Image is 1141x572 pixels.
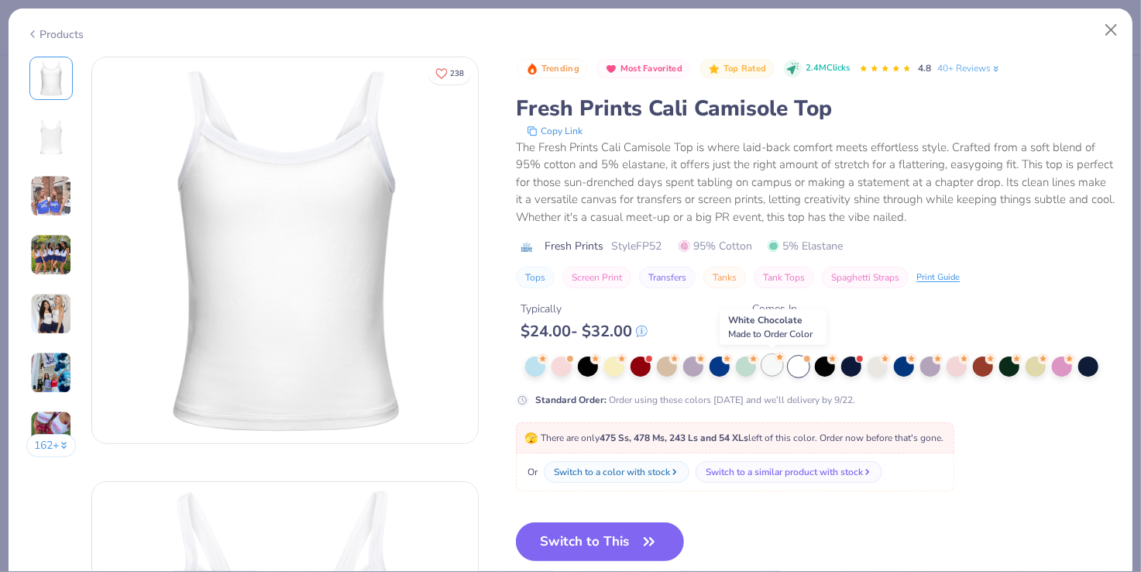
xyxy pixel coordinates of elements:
[26,434,77,457] button: 162+
[30,411,72,453] img: User generated content
[30,175,72,217] img: User generated content
[916,271,960,284] div: Print Guide
[706,465,863,479] div: Switch to a similar product with stock
[516,94,1115,123] div: Fresh Prints Cali Camisole Top
[517,59,587,79] button: Badge Button
[696,461,882,483] button: Switch to a similar product with stock
[1097,16,1126,45] button: Close
[33,119,70,156] img: Back
[30,234,72,276] img: User generated content
[92,57,478,443] img: Front
[535,393,855,407] div: Order using these colors [DATE] and we’ll delivery by 9/22.
[524,465,538,479] span: Or
[723,64,767,73] span: Top Rated
[526,63,538,75] img: Trending sort
[918,62,931,74] span: 4.8
[516,522,684,561] button: Switch to This
[521,301,648,317] div: Typically
[703,267,746,288] button: Tanks
[859,57,912,81] div: 4.8 Stars
[516,267,555,288] button: Tops
[605,63,617,75] img: Most Favorited sort
[428,62,471,84] button: Like
[752,301,797,317] div: Comes In
[524,431,538,446] span: 🫣
[30,293,72,335] img: User generated content
[30,352,72,394] img: User generated content
[806,62,850,75] span: 2.4M Clicks
[522,123,587,139] button: copy to clipboard
[545,238,603,254] span: Fresh Prints
[754,267,814,288] button: Tank Tops
[521,322,648,341] div: $ 24.00 - $ 32.00
[699,59,774,79] button: Badge Button
[596,59,690,79] button: Badge Button
[554,465,670,479] div: Switch to a color with stock
[541,64,579,73] span: Trending
[562,267,631,288] button: Screen Print
[611,238,662,254] span: Style FP52
[600,432,748,444] strong: 475 Ss, 478 Ms, 243 Ls and 54 XLs
[544,461,689,483] button: Switch to a color with stock
[516,139,1115,226] div: The Fresh Prints Cali Camisole Top is where laid-back comfort meets effortless style. Crafted fro...
[33,60,70,97] img: Front
[450,70,464,78] span: 238
[937,61,1002,75] a: 40+ Reviews
[822,267,909,288] button: Spaghetti Straps
[26,26,84,43] div: Products
[535,394,607,406] strong: Standard Order :
[720,309,827,345] div: White Chocolate
[708,63,720,75] img: Top Rated sort
[620,64,682,73] span: Most Favorited
[524,432,943,444] span: There are only left of this color. Order now before that's gone.
[768,238,843,254] span: 5% Elastane
[679,238,752,254] span: 95% Cotton
[516,241,537,253] img: brand logo
[728,328,813,340] span: Made to Order Color
[639,267,696,288] button: Transfers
